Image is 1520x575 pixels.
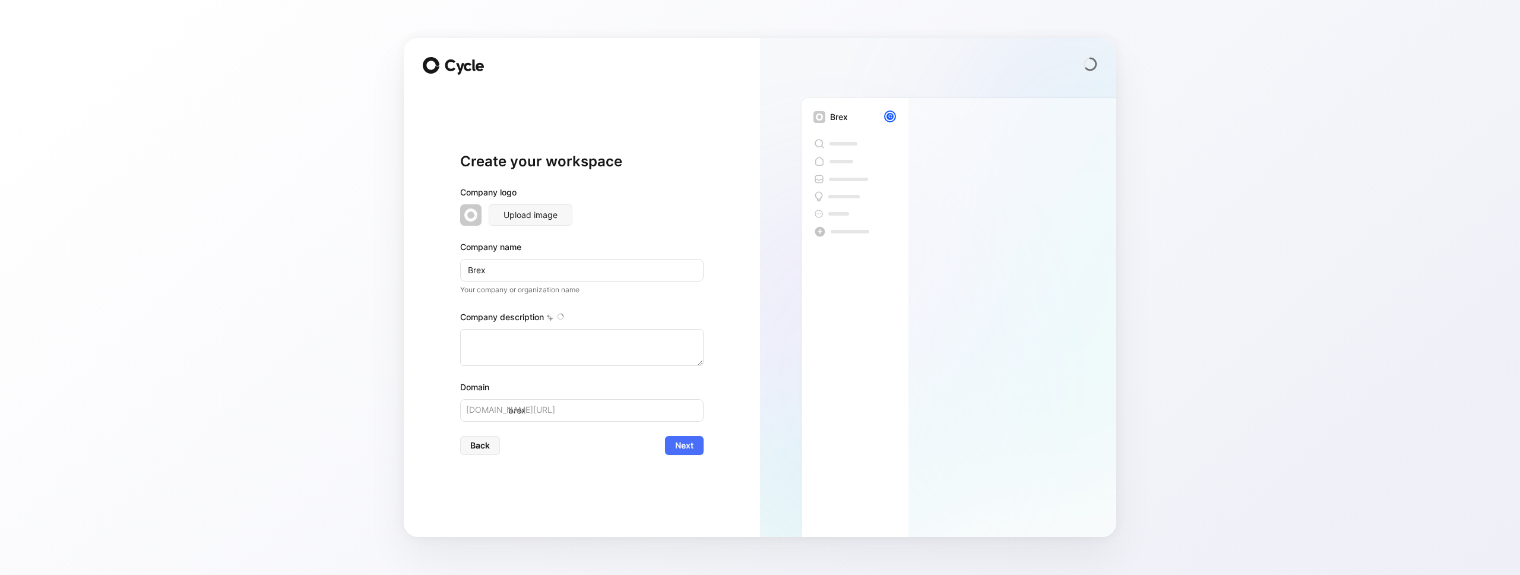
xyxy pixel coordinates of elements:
button: Upload image [489,204,572,226]
div: Company name [460,240,704,254]
div: Brex [830,110,848,124]
h1: Create your workspace [460,152,704,171]
div: Domain [460,380,704,394]
div: Company description [460,310,704,329]
div: C [885,112,895,121]
button: Back [460,436,500,455]
span: Upload image [503,208,558,222]
p: Your company or organization name [460,284,704,296]
span: Next [675,438,693,453]
input: Example [460,259,704,282]
div: Company logo [460,185,704,204]
button: Next [665,436,704,455]
span: Back [470,438,490,453]
img: workspace-default-logo-wX5zAyuM.png [813,111,825,123]
span: [DOMAIN_NAME][URL] [466,403,555,417]
img: workspace-default-logo-wX5zAyuM.png [460,204,482,226]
